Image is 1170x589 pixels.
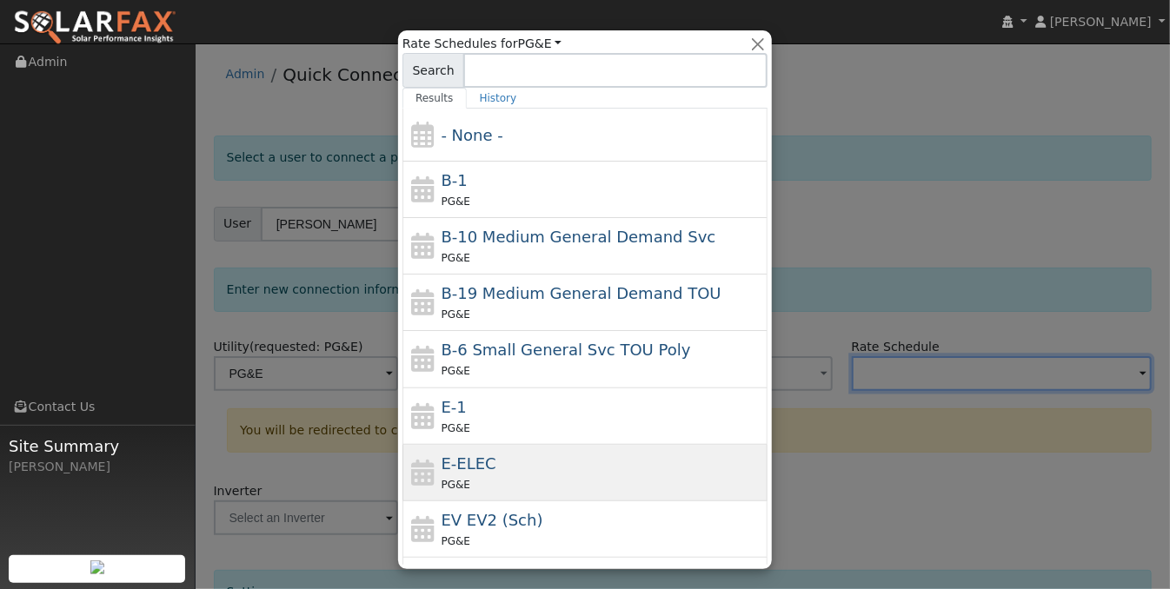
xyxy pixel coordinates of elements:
span: E-1 [442,398,467,416]
img: SolarFax [13,10,176,46]
span: Site Summary [9,434,186,458]
span: Search [402,53,464,88]
span: B-1 [442,171,468,189]
span: B-10 Medium General Demand Service (Primary Voltage) [442,228,716,246]
span: E-ELEC [442,454,496,473]
a: History [467,88,530,109]
span: B-6 Small General Service TOU Poly Phase [442,341,691,359]
span: PG&E [442,308,470,321]
span: B-19 Medium General Demand TOU (Secondary) Mandatory [442,284,721,302]
a: PG&E [518,36,562,50]
span: [PERSON_NAME] [1050,15,1152,29]
a: Results [402,88,467,109]
span: PG&E [442,252,470,264]
span: Rate Schedules for [402,35,562,53]
span: PG&E [442,365,470,377]
span: PG&E [442,535,470,547]
span: Electric Vehicle EV2 (Sch) [442,511,543,529]
span: PG&E [442,479,470,491]
img: retrieve [90,560,104,574]
span: - None - [442,126,503,144]
span: PG&E [442,422,470,434]
span: PG&E [442,195,470,208]
div: [PERSON_NAME] [9,458,186,476]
